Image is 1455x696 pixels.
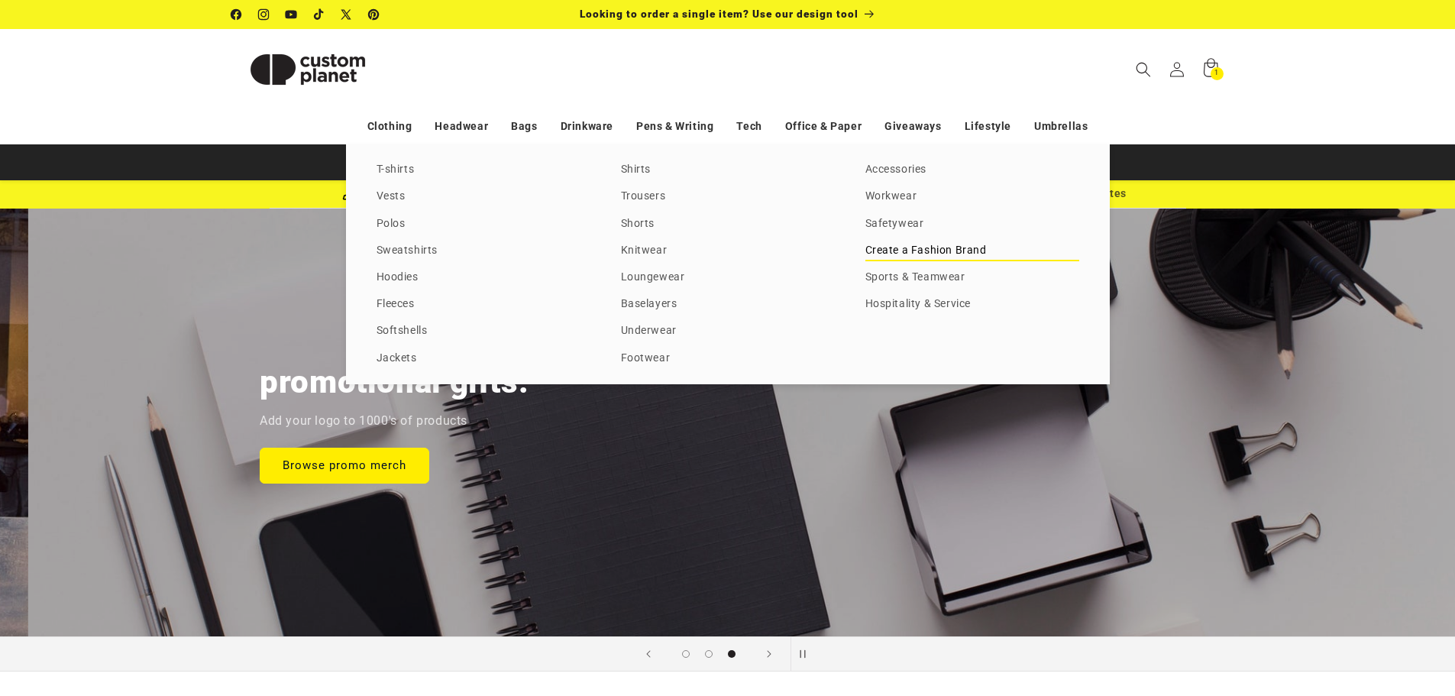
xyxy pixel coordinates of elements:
[785,113,862,140] a: Office & Paper
[561,113,613,140] a: Drinkware
[621,348,835,369] a: Footwear
[865,294,1079,315] a: Hospitality & Service
[621,186,835,207] a: Trousers
[697,643,720,665] button: Load slide 2 of 3
[367,113,412,140] a: Clothing
[580,8,858,20] span: Looking to order a single item? Use our design tool
[865,186,1079,207] a: Workwear
[621,241,835,261] a: Knitwear
[377,267,590,288] a: Hoodies
[621,214,835,235] a: Shorts
[260,361,529,403] h2: promotional gifts.
[736,113,761,140] a: Tech
[884,113,941,140] a: Giveaways
[377,160,590,180] a: T-shirts
[621,267,835,288] a: Loungewear
[1200,531,1455,696] iframe: Chat Widget
[791,637,824,671] button: Pause slideshow
[865,160,1079,180] a: Accessories
[632,637,665,671] button: Previous slide
[752,637,786,671] button: Next slide
[965,113,1011,140] a: Lifestyle
[435,113,488,140] a: Headwear
[674,643,697,665] button: Load slide 1 of 3
[377,186,590,207] a: Vests
[231,35,384,104] img: Custom Planet
[720,643,743,665] button: Load slide 3 of 3
[1127,53,1160,86] summary: Search
[865,241,1079,261] a: Create a Fashion Brand
[865,267,1079,288] a: Sports & Teamwear
[260,410,467,432] p: Add your logo to 1000's of products
[377,214,590,235] a: Polos
[511,113,537,140] a: Bags
[377,321,590,342] a: Softshells
[636,113,713,140] a: Pens & Writing
[621,160,835,180] a: Shirts
[1214,67,1219,80] span: 1
[1034,113,1088,140] a: Umbrellas
[260,447,429,483] a: Browse promo merch
[621,321,835,342] a: Underwear
[377,348,590,369] a: Jackets
[865,214,1079,235] a: Safetywear
[225,29,390,109] a: Custom Planet
[377,294,590,315] a: Fleeces
[621,294,835,315] a: Baselayers
[377,241,590,261] a: Sweatshirts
